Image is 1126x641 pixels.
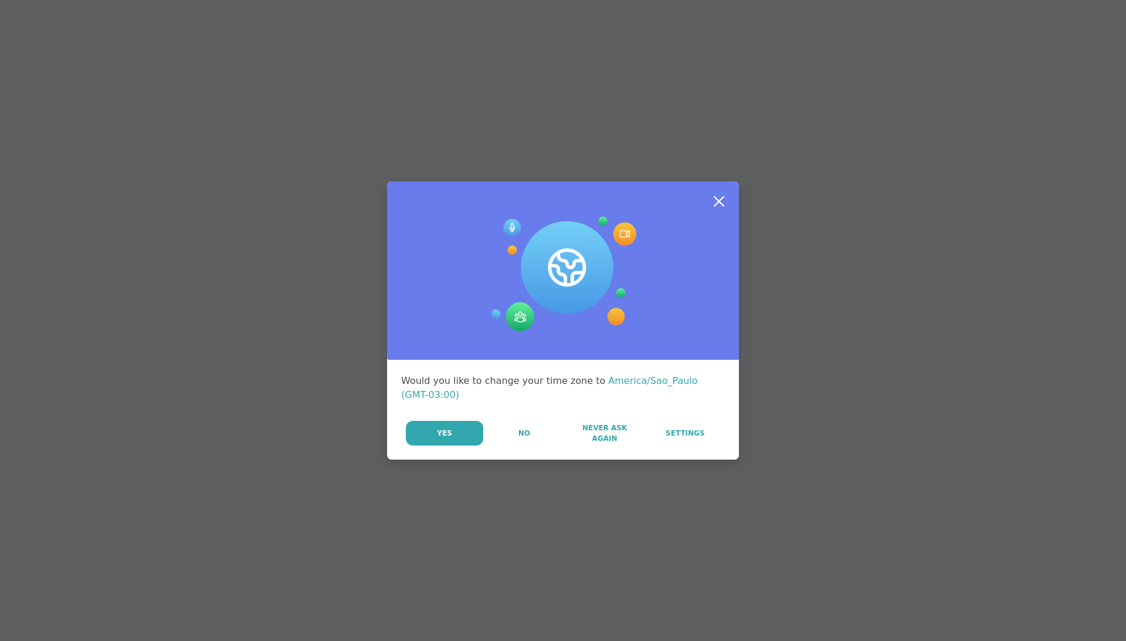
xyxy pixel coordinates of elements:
img: Session Experience [490,217,636,332]
button: Yes [406,421,483,446]
span: Never Ask Again [571,423,638,444]
button: No [484,421,564,446]
a: Settings [646,421,725,446]
span: America/Sao_Paulo (GMT-03:00) [401,375,698,400]
span: No [518,428,530,438]
span: Yes [437,428,452,438]
span: Settings [666,428,705,438]
button: Never Ask Again [565,421,644,446]
div: Would you like to change your time zone to [401,374,725,402]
